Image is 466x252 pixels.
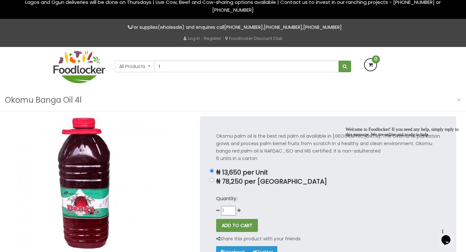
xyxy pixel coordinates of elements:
button: Close [453,93,464,107]
a: [PHONE_NUMBER] [303,24,342,30]
img: Okomu Banga Oil 4l [10,116,165,249]
button: All Products [115,61,155,72]
span: | [201,35,203,41]
h3: Okomu Banga Oil 4l [5,94,82,106]
span: × [457,95,461,105]
div: Welcome to Foodlocker! If you need any help, simply reply to this message. We are online and read... [3,3,119,13]
span: | [223,35,224,41]
a: Foodlocker Discount Club [225,35,283,41]
a: [PHONE_NUMBER] [224,24,263,30]
p: ₦ 13,650 per Unit [216,169,440,176]
span: Welcome to Foodlocker! If you need any help, simply reply to this message. We are online and read... [3,3,116,13]
img: FoodLocker [53,50,105,83]
strong: Quantity: [216,195,237,202]
span: 0 [372,55,380,63]
a: Log in [183,35,200,41]
p: Share this product with your friends [216,235,301,243]
button: ADD TO CART [216,219,258,232]
a: Register [204,35,221,41]
p: Okomu palm oil is the best red palm oil available in [GEOGRAPHIC_DATA]. The Okomu oil plantation ... [216,132,440,162]
input: ₦ 78,250 per [GEOGRAPHIC_DATA] [210,178,214,182]
input: Search our variety of products [154,61,339,72]
p: For supplies(wholesale) and enquires call , , [53,24,413,31]
input: ₦ 13,650 per Unit [210,169,214,173]
a: [PHONE_NUMBER] [264,24,302,30]
p: ₦ 78,250 per [GEOGRAPHIC_DATA] [216,178,440,185]
iframe: chat widget [439,226,460,246]
iframe: chat widget [343,124,460,223]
